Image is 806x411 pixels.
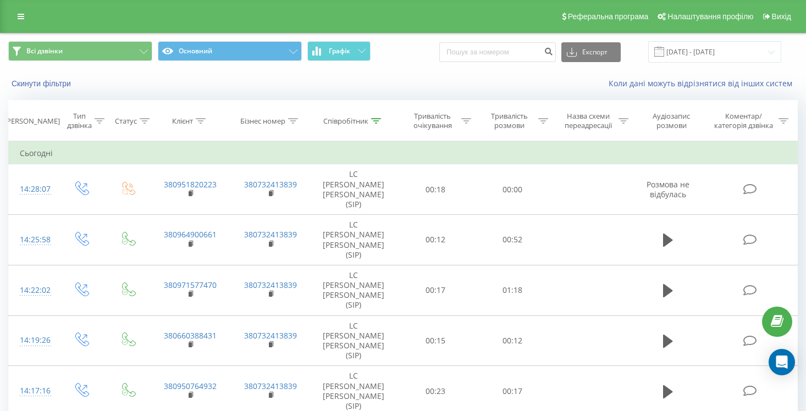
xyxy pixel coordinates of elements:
div: Тривалість очікування [407,112,459,130]
a: 380732413839 [244,229,297,240]
a: 380732413839 [244,280,297,290]
div: Статус [115,116,137,126]
td: 00:52 [474,215,551,265]
span: Всі дзвінки [26,47,63,55]
div: Співробітник [323,116,368,126]
a: 380660388431 [164,330,217,341]
a: 380964900661 [164,229,217,240]
a: 380950764932 [164,381,217,391]
div: Тривалість розмови [484,112,536,130]
td: LC [PERSON_NAME] [PERSON_NAME] (SIP) [311,315,397,366]
button: Графік [307,41,371,61]
div: Open Intercom Messenger [769,349,795,375]
div: 14:17:16 [20,380,47,402]
div: Коментар/категорія дзвінка [711,112,776,130]
a: Коли дані можуть відрізнятися вiд інших систем [609,78,798,88]
div: 14:22:02 [20,280,47,301]
div: 14:19:26 [20,330,47,351]
a: 380951820223 [164,179,217,190]
td: 00:12 [474,315,551,366]
a: 380971577470 [164,280,217,290]
div: Бізнес номер [240,116,285,126]
div: Аудіозапис розмови [641,112,703,130]
td: 00:15 [397,315,474,366]
td: LC [PERSON_NAME] [PERSON_NAME] (SIP) [311,164,397,215]
td: 00:12 [397,215,474,265]
td: 00:17 [397,265,474,315]
a: 380732413839 [244,330,297,341]
div: [PERSON_NAME] [4,116,60,126]
div: Тип дзвінка [67,112,92,130]
a: 380732413839 [244,381,297,391]
td: LC [PERSON_NAME] [PERSON_NAME] (SIP) [311,265,397,315]
span: Розмова не відбулась [647,179,689,199]
div: 14:25:58 [20,229,47,251]
button: Основний [158,41,302,61]
div: Назва схеми переадресації [561,112,616,130]
div: Клієнт [172,116,193,126]
span: Реферальна програма [568,12,649,21]
span: Налаштування профілю [667,12,753,21]
a: 380732413839 [244,179,297,190]
span: Графік [329,47,350,55]
td: 00:00 [474,164,551,215]
input: Пошук за номером [439,42,556,62]
div: 14:28:07 [20,179,47,200]
button: Скинути фільтри [8,79,76,88]
td: LC [PERSON_NAME] [PERSON_NAME] (SIP) [311,215,397,265]
td: 00:18 [397,164,474,215]
td: Сьогодні [9,142,798,164]
span: Вихід [772,12,791,21]
button: Експорт [561,42,621,62]
button: Всі дзвінки [8,41,152,61]
td: 01:18 [474,265,551,315]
